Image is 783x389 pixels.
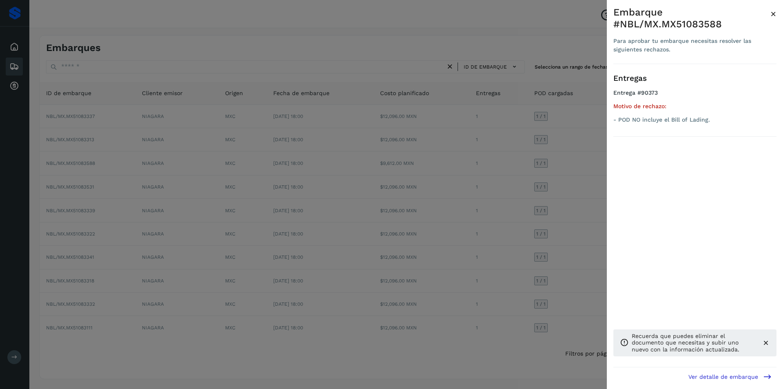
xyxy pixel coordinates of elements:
p: - POD NO incluye el Bill of Lading. [613,116,776,123]
h4: Entrega #90373 [613,89,776,103]
p: Recuerda que puedes eliminar el documento que necesitas y subir uno nuevo con la información actu... [632,333,755,353]
span: × [770,8,776,20]
div: Para aprobar tu embarque necesitas resolver las siguientes rechazos. [613,37,770,54]
h3: Entregas [613,74,776,83]
h5: Motivo de rechazo: [613,103,776,110]
button: Ver detalle de embarque [683,367,776,386]
div: Embarque #NBL/MX.MX51083588 [613,7,770,30]
span: Ver detalle de embarque [688,374,758,380]
button: Close [770,7,776,21]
